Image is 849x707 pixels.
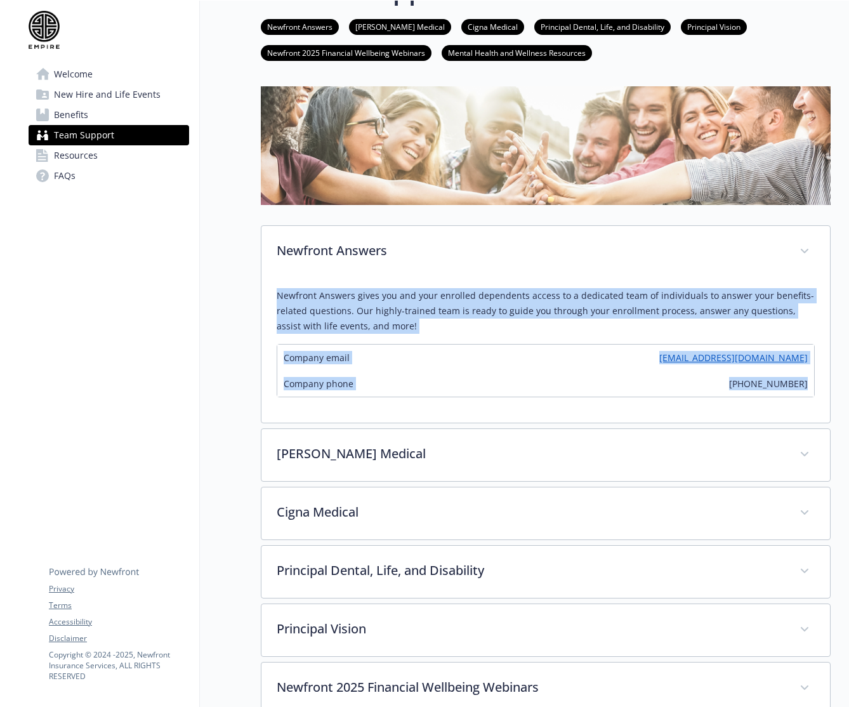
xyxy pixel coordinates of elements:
[261,487,830,539] div: Cigna Medical
[277,444,784,463] p: [PERSON_NAME] Medical
[659,351,808,364] a: [EMAIL_ADDRESS][DOMAIN_NAME]
[277,678,784,697] p: Newfront 2025 Financial Wellbeing Webinars
[29,64,189,84] a: Welcome
[54,166,76,186] span: FAQs
[49,583,188,595] a: Privacy
[261,278,830,423] div: Newfront Answers
[261,226,830,278] div: Newfront Answers
[49,616,188,628] a: Accessibility
[442,46,592,58] a: Mental Health and Wellness Resources
[54,125,114,145] span: Team Support
[261,46,431,58] a: Newfront 2025 Financial Wellbeing Webinars
[261,86,831,205] img: team support page banner
[54,84,161,105] span: New Hire and Life Events
[277,619,784,638] p: Principal Vision
[54,64,93,84] span: Welcome
[261,546,830,598] div: Principal Dental, Life, and Disability
[284,377,353,390] span: Company phone
[284,351,350,364] span: Company email
[29,84,189,105] a: New Hire and Life Events
[681,20,747,32] a: Principal Vision
[277,241,784,260] p: Newfront Answers
[534,20,671,32] a: Principal Dental, Life, and Disability
[261,429,830,481] div: [PERSON_NAME] Medical
[461,20,524,32] a: Cigna Medical
[29,166,189,186] a: FAQs
[54,145,98,166] span: Resources
[261,604,830,656] div: Principal Vision
[277,288,815,334] p: Newfront Answers gives you and your enrolled dependents access to a dedicated team of individuals...
[29,125,189,145] a: Team Support
[49,600,188,611] a: Terms
[54,105,88,125] span: Benefits
[277,503,784,522] p: Cigna Medical
[49,649,188,682] p: Copyright © 2024 - 2025 , Newfront Insurance Services, ALL RIGHTS RESERVED
[349,20,451,32] a: [PERSON_NAME] Medical
[49,633,188,644] a: Disclaimer
[277,561,784,580] p: Principal Dental, Life, and Disability
[29,105,189,125] a: Benefits
[261,20,339,32] a: Newfront Answers
[729,377,808,390] span: [PHONE_NUMBER]
[29,145,189,166] a: Resources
